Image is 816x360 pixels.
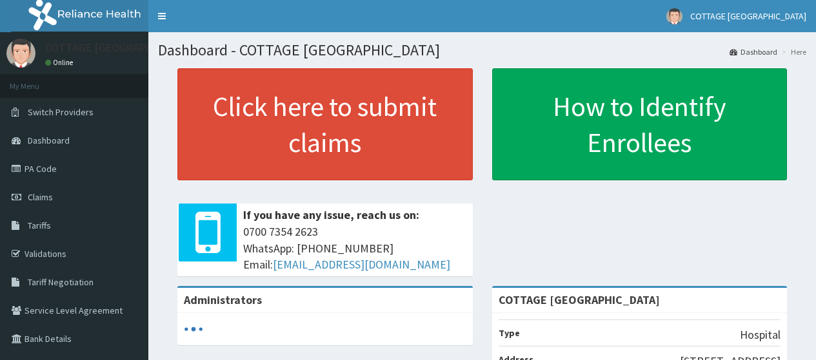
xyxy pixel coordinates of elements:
span: 0700 7354 2623 WhatsApp: [PHONE_NUMBER] Email: [243,223,466,273]
b: Administrators [184,292,262,307]
li: Here [779,46,806,57]
span: Tariff Negotiation [28,276,94,288]
h1: Dashboard - COTTAGE [GEOGRAPHIC_DATA] [158,42,806,59]
b: If you have any issue, reach us on: [243,207,419,222]
p: Hospital [740,327,781,343]
a: Online [45,58,76,67]
span: Dashboard [28,135,70,146]
span: COTTAGE [GEOGRAPHIC_DATA] [690,10,806,22]
span: Switch Providers [28,106,94,118]
strong: COTTAGE [GEOGRAPHIC_DATA] [499,292,660,307]
span: Claims [28,191,53,203]
img: User Image [666,8,682,24]
b: Type [499,327,520,339]
a: [EMAIL_ADDRESS][DOMAIN_NAME] [273,257,450,272]
a: Click here to submit claims [177,68,473,180]
span: Tariffs [28,220,51,231]
svg: audio-loading [184,319,203,339]
a: Dashboard [730,46,777,57]
p: COTTAGE [GEOGRAPHIC_DATA] [45,42,201,53]
img: User Image [6,39,35,68]
a: How to Identify Enrollees [492,68,788,180]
